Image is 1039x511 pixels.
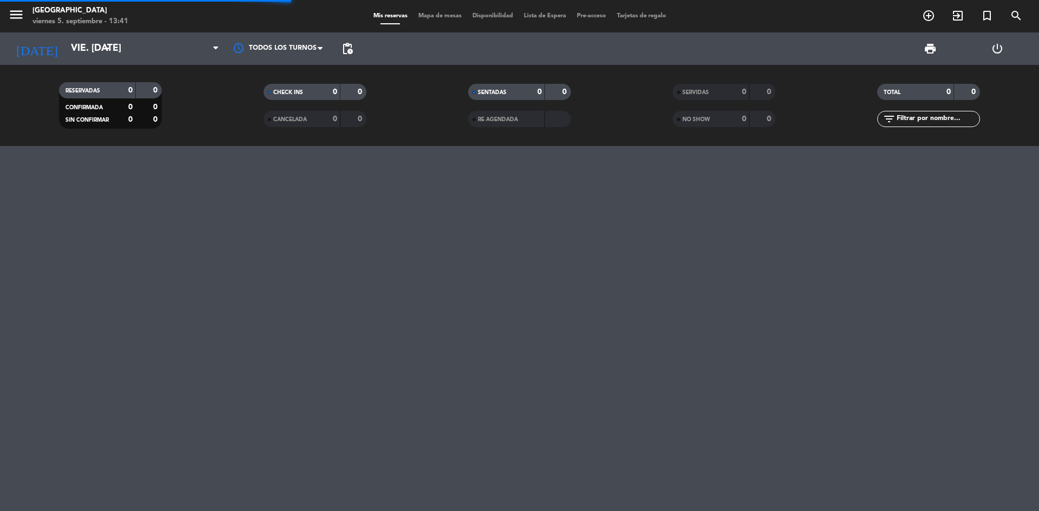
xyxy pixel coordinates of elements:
[611,13,672,19] span: Tarjetas de regalo
[946,88,951,96] strong: 0
[8,37,65,61] i: [DATE]
[562,88,569,96] strong: 0
[682,90,709,95] span: SERVIDAS
[413,13,467,19] span: Mapa de mesas
[682,117,710,122] span: NO SHOW
[883,112,896,125] i: filter_list
[358,88,364,96] strong: 0
[518,13,571,19] span: Lista de Espera
[537,88,542,96] strong: 0
[922,9,935,22] i: add_circle_outline
[8,6,24,23] i: menu
[8,6,24,26] button: menu
[333,115,337,123] strong: 0
[971,88,978,96] strong: 0
[101,42,114,55] i: arrow_drop_down
[991,42,1004,55] i: power_settings_new
[153,103,160,111] strong: 0
[65,105,103,110] span: CONFIRMADA
[32,5,128,16] div: [GEOGRAPHIC_DATA]
[742,115,746,123] strong: 0
[964,32,1031,65] div: LOG OUT
[128,103,133,111] strong: 0
[1010,9,1023,22] i: search
[478,117,518,122] span: RE AGENDADA
[478,90,507,95] span: SENTADAS
[742,88,746,96] strong: 0
[128,116,133,123] strong: 0
[571,13,611,19] span: Pre-acceso
[924,42,937,55] span: print
[333,88,337,96] strong: 0
[273,117,307,122] span: CANCELADA
[341,42,354,55] span: pending_actions
[153,116,160,123] strong: 0
[65,88,100,94] span: RESERVADAS
[467,13,518,19] span: Disponibilidad
[767,88,773,96] strong: 0
[128,87,133,94] strong: 0
[896,113,979,125] input: Filtrar por nombre...
[65,117,109,123] span: SIN CONFIRMAR
[153,87,160,94] strong: 0
[358,115,364,123] strong: 0
[32,16,128,27] div: viernes 5. septiembre - 13:41
[767,115,773,123] strong: 0
[273,90,303,95] span: CHECK INS
[951,9,964,22] i: exit_to_app
[884,90,900,95] span: TOTAL
[368,13,413,19] span: Mis reservas
[981,9,994,22] i: turned_in_not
